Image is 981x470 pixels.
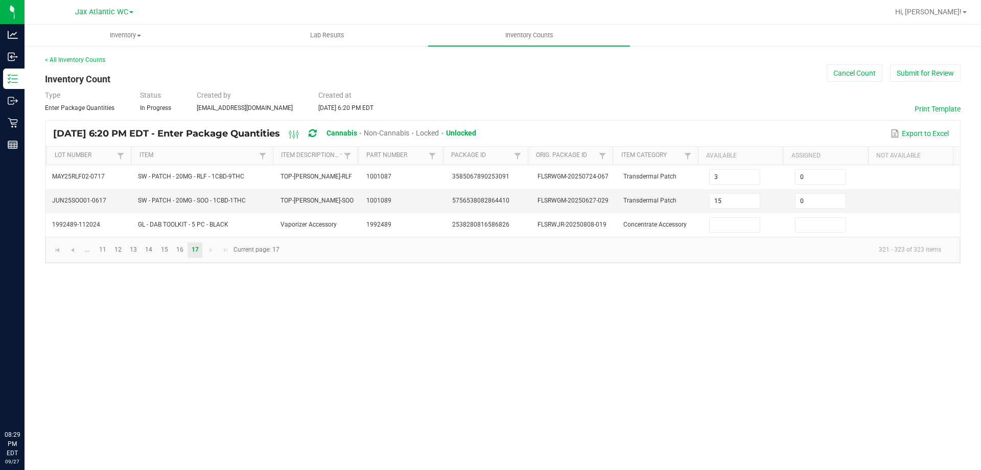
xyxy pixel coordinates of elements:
span: Type [45,91,60,99]
button: Print Template [915,104,961,114]
a: Page 17 [188,242,202,258]
a: Item CategorySortable [621,151,682,160]
span: FLSRWGM-20250627-029 [538,197,609,204]
th: Available [698,147,783,165]
a: Lot NumberSortable [55,151,115,160]
a: Part NumberSortable [366,151,427,160]
a: Filter [114,149,127,162]
a: Filter [596,149,609,162]
span: Go to the first page [54,246,62,254]
a: Lab Results [226,25,428,46]
span: 3585067890253091 [452,173,509,180]
span: Inventory [25,31,226,40]
inline-svg: Inventory [8,74,18,84]
span: Non-Cannabis [364,129,409,137]
a: Inventory Counts [428,25,630,46]
a: Item DescriptionSortable [281,151,341,160]
span: 5756538082864410 [452,197,509,204]
inline-svg: Retail [8,118,18,128]
div: [DATE] 6:20 PM EDT - Enter Package Quantities [53,124,484,143]
a: Go to the first page [50,242,65,258]
span: TOP-[PERSON_NAME]-SOO [281,197,354,204]
a: Go to the previous page [65,242,80,258]
span: Inventory Count [45,74,110,84]
span: SW - PATCH - 20MG - RLF - 1CBD-9THC [138,173,244,180]
span: Cannabis [326,129,357,137]
a: Page 14 [142,242,156,258]
inline-svg: Outbound [8,96,18,106]
span: Created at [318,91,352,99]
span: SW - PATCH - 20MG - SOO - 1CBD-1THC [138,197,246,204]
span: In Progress [140,104,171,111]
a: < All Inventory Counts [45,56,105,63]
span: 1001089 [366,197,391,204]
th: Assigned [783,147,868,165]
span: 1992489-112024 [52,221,100,228]
span: GL - DAB TOOLKIT - 5 PC - BLACK [138,221,228,228]
span: Transdermal Patch [623,173,676,180]
a: Page 11 [95,242,110,258]
span: JUN25SOO01-0617 [52,197,106,204]
a: Page 13 [126,242,141,258]
a: Filter [682,149,694,162]
a: Filter [511,149,524,162]
a: Package IdSortable [451,151,511,160]
inline-svg: Analytics [8,30,18,40]
span: 1001087 [366,173,391,180]
span: Enter Package Quantities [45,104,114,111]
span: 2538280816586826 [452,221,509,228]
a: ItemSortable [139,151,256,160]
a: Page 16 [172,242,187,258]
span: Vaporizer Accessory [281,221,337,228]
kendo-pager: Current page: 17 [45,237,960,263]
span: Unlocked [446,129,476,137]
span: 1992489 [366,221,391,228]
span: Inventory Counts [492,31,567,40]
button: Cancel Count [827,64,882,82]
span: FLSRWJR-20250808-019 [538,221,606,228]
a: Orig. Package IdSortable [536,151,596,160]
a: Filter [256,149,269,162]
inline-svg: Inbound [8,52,18,62]
button: Export to Excel [888,125,951,142]
span: Created by [197,91,231,99]
span: Locked [416,129,439,137]
span: [EMAIL_ADDRESS][DOMAIN_NAME] [197,104,293,111]
span: Transdermal Patch [623,197,676,204]
kendo-pager-info: 321 - 323 of 323 items [286,241,949,258]
th: Not Available [868,147,953,165]
span: MAY25RLF02-0717 [52,173,105,180]
span: TOP-[PERSON_NAME]-RLF [281,173,352,180]
a: Page 15 [157,242,172,258]
a: Filter [341,149,354,162]
button: Submit for Review [890,64,961,82]
span: [DATE] 6:20 PM EDT [318,104,373,111]
span: Concentrate Accessory [623,221,687,228]
span: Status [140,91,161,99]
iframe: Resource center [10,388,41,419]
p: 08:29 PM EDT [5,430,20,458]
span: Hi, [PERSON_NAME]! [895,8,962,16]
span: Jax Atlantic WC [75,8,128,16]
a: Inventory [25,25,226,46]
span: FLSRWGM-20250724-067 [538,173,609,180]
span: Go to the previous page [68,246,77,254]
a: Filter [426,149,438,162]
a: Page 12 [111,242,126,258]
inline-svg: Reports [8,140,18,150]
span: Sortable [338,151,346,160]
a: Page 10 [80,242,95,258]
p: 09/27 [5,458,20,465]
span: Lab Results [296,31,358,40]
